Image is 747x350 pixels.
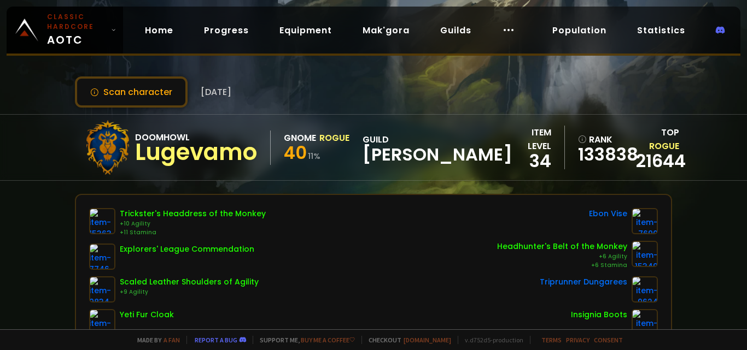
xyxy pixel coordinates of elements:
[195,19,258,41] a: Progress
[120,208,266,220] div: Trickster's Headdress of the Monkey
[404,336,451,344] a: [DOMAIN_NAME]
[195,336,237,344] a: Report a bug
[308,151,320,162] small: 11 %
[540,276,627,288] div: Triprunner Dungarees
[497,261,627,270] div: +6 Stamina
[497,252,627,261] div: +6 Agility
[135,144,257,161] div: Lugevamo
[594,336,623,344] a: Consent
[271,19,341,41] a: Equipment
[47,12,107,32] small: Classic Hardcore
[363,133,512,163] div: guild
[628,19,694,41] a: Statistics
[632,241,658,267] img: item-15349
[566,336,590,344] a: Privacy
[120,228,266,237] div: +11 Stamina
[136,19,182,41] a: Home
[284,131,316,145] div: Gnome
[431,19,480,41] a: Guilds
[120,276,259,288] div: Scaled Leather Shoulders of Agility
[512,153,551,169] div: 34
[120,309,174,321] div: Yeti Fur Cloak
[319,131,349,145] div: Rogue
[354,19,418,41] a: Mak'gora
[201,85,231,99] span: [DATE]
[89,309,115,335] img: item-2805
[301,336,355,344] a: Buy me a coffee
[47,12,107,48] span: AOTC
[632,309,658,335] img: item-4055
[512,126,551,153] div: item level
[253,336,355,344] span: Support me,
[497,241,627,252] div: Headhunter's Belt of the Monkey
[120,244,254,255] div: Explorers' League Commendation
[571,309,627,321] div: Insignia Boots
[578,133,629,146] div: rank
[544,19,615,41] a: Population
[541,336,562,344] a: Terms
[89,244,115,270] img: item-7746
[75,76,188,108] button: Scan character
[131,336,180,344] span: Made by
[636,126,679,153] div: Top
[589,208,627,220] div: Ebon Vise
[363,146,512,163] span: [PERSON_NAME]
[458,336,523,344] span: v. d752d5 - production
[120,288,259,296] div: +9 Agility
[361,336,451,344] span: Checkout
[120,220,266,228] div: +10 Agility
[649,140,679,152] span: Rogue
[89,276,115,302] img: item-9834
[135,130,257,144] div: Doomhowl
[632,208,658,234] img: item-7690
[89,208,115,234] img: item-15363
[632,276,658,302] img: item-9624
[7,7,123,54] a: Classic HardcoreAOTC
[578,146,629,163] a: 133838
[284,140,307,165] span: 40
[164,336,180,344] a: a fan
[636,149,686,173] a: 21644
